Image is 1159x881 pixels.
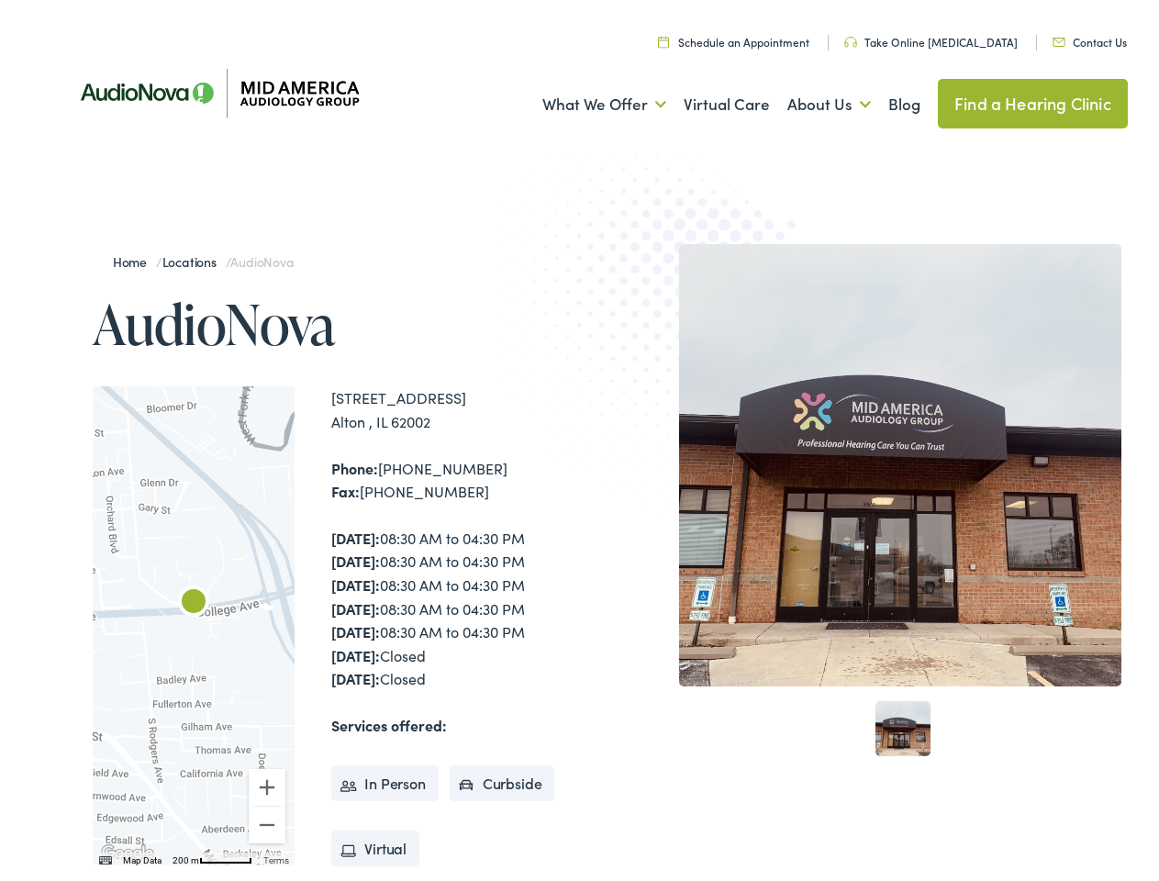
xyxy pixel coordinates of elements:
[167,847,258,860] button: Map Scale: 200 m per 54 pixels
[113,247,156,265] a: Home
[331,593,380,613] strong: [DATE]:
[249,801,285,838] button: Zoom out
[450,760,555,797] li: Curbside
[1053,32,1065,41] img: utility icon
[331,825,419,862] li: Virtual
[888,65,920,133] a: Blog
[787,65,871,133] a: About Us
[331,381,587,428] div: [STREET_ADDRESS] Alton , IL 62002
[331,475,360,496] strong: Fax:
[331,452,378,473] strong: Phone:
[93,288,587,349] h1: AudioNova
[658,28,809,44] a: Schedule an Appointment
[97,836,158,860] img: Google
[97,836,158,860] a: Open this area in Google Maps (opens a new window)
[1053,28,1127,44] a: Contact Us
[938,73,1128,123] a: Find a Hearing Clinic
[331,640,380,660] strong: [DATE]:
[331,663,380,683] strong: [DATE]:
[331,616,380,636] strong: [DATE]:
[123,849,162,862] button: Map Data
[658,30,669,42] img: utility icon
[331,545,380,565] strong: [DATE]:
[249,764,285,800] button: Zoom in
[875,696,931,751] a: 1
[331,709,447,730] strong: Services offered:
[684,65,770,133] a: Virtual Care
[263,850,289,860] a: Terms (opens in new tab)
[331,760,439,797] li: In Person
[230,247,293,265] span: AudioNova
[331,522,380,542] strong: [DATE]:
[162,247,226,265] a: Locations
[844,31,857,42] img: utility icon
[113,247,294,265] span: / /
[542,65,666,133] a: What We Offer
[331,521,587,686] div: 08:30 AM to 04:30 PM 08:30 AM to 04:30 PM 08:30 AM to 04:30 PM 08:30 AM to 04:30 PM 08:30 AM to 0...
[99,849,112,862] button: Keyboard shortcuts
[172,576,216,620] div: AudioNova
[173,850,199,860] span: 200 m
[331,452,587,498] div: [PHONE_NUMBER] [PHONE_NUMBER]
[844,28,1018,44] a: Take Online [MEDICAL_DATA]
[331,569,380,589] strong: [DATE]:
